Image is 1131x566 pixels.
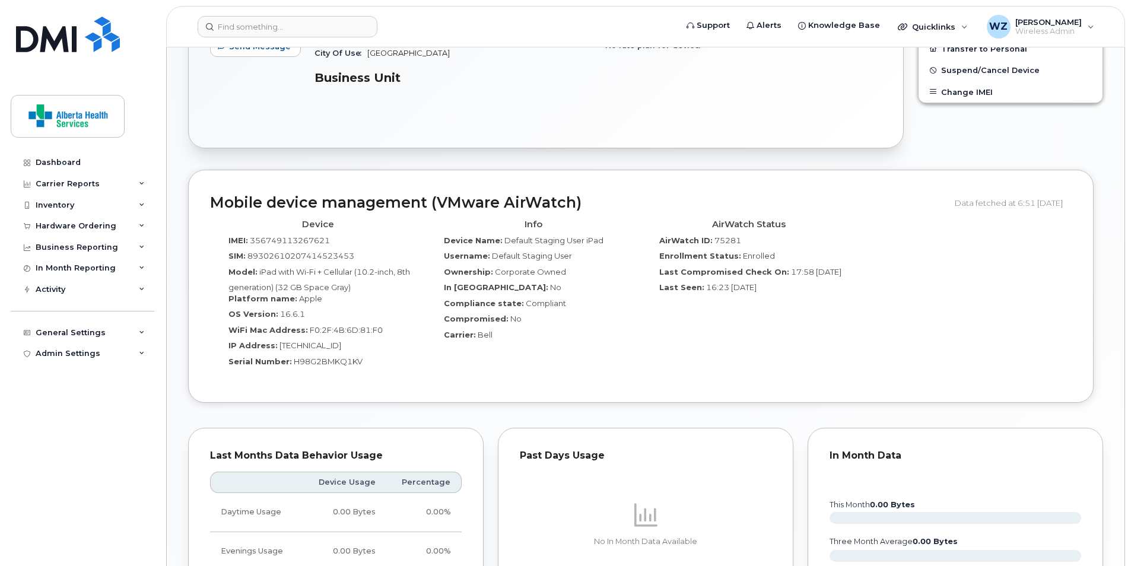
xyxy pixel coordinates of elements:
label: Model: [228,266,258,278]
button: Transfer to Personal [919,38,1103,59]
label: IP Address: [228,340,278,351]
span: iPad with Wi-Fi + Cellular (10.2-inch, 8th generation) (32 GB Space Gray) [228,267,410,292]
a: Knowledge Base [790,14,888,37]
label: Last Compromised Check On: [659,266,789,278]
text: this month [829,500,915,509]
span: [PERSON_NAME] [1015,17,1082,27]
a: Alerts [738,14,790,37]
div: In Month Data [830,450,1081,462]
td: Daytime Usage [210,493,303,532]
label: Compliance state: [444,298,524,309]
h4: Info [434,220,632,230]
label: In [GEOGRAPHIC_DATA]: [444,282,548,293]
span: WZ [989,20,1008,34]
label: Device Name: [444,235,503,246]
label: IMEI: [228,235,248,246]
span: Bell [478,330,493,339]
a: Support [678,14,738,37]
h3: Business Unit [314,71,591,85]
td: 0.00 Bytes [303,493,386,532]
div: Data fetched at 6:51 [DATE] [955,192,1072,214]
div: Quicklinks [889,15,976,39]
span: Knowledge Base [808,20,880,31]
div: Last Months Data Behavior Usage [210,450,462,462]
span: Alerts [757,20,781,31]
text: three month average [829,537,958,546]
span: Corporate Owned [495,267,566,276]
button: Change IMEI [919,81,1103,103]
td: 0.00% [386,493,462,532]
span: No [550,282,561,292]
span: 75281 [714,236,741,245]
span: [GEOGRAPHIC_DATA] [367,49,450,58]
span: Default Staging User [492,251,572,260]
span: Enrolled [743,251,775,260]
h2: Mobile device management (VMware AirWatch) [210,195,946,211]
label: Serial Number: [228,356,292,367]
span: Apple [299,294,322,303]
label: SIM: [228,250,246,262]
tspan: 0.00 Bytes [913,537,958,546]
span: No [510,314,522,323]
label: AirWatch ID: [659,235,713,246]
span: Suspend/Cancel Device [941,66,1040,75]
span: 17:58 [DATE] [791,267,841,276]
span: Support [697,20,730,31]
label: Ownership: [444,266,493,278]
span: 356749113267621 [250,236,330,245]
label: Platform name: [228,293,297,304]
label: OS Version: [228,309,278,320]
span: Quicklinks [912,22,955,31]
input: Find something... [198,16,377,37]
h4: Device [219,220,417,230]
button: Suspend/Cancel Device [919,59,1103,81]
p: No In Month Data Available [520,536,771,547]
th: Device Usage [303,472,386,493]
th: Percentage [386,472,462,493]
span: Wireless Admin [1015,27,1082,36]
span: H98G2BMKQ1KV [294,357,363,366]
label: Carrier: [444,329,476,341]
span: 89302610207414523453 [247,251,354,260]
label: Username: [444,250,490,262]
label: Last Seen: [659,282,704,293]
label: Enrollment Status: [659,250,741,262]
div: Past Days Usage [520,450,771,462]
span: Default Staging User iPad [504,236,603,245]
span: City Of Use [314,49,367,58]
label: WiFi Mac Address: [228,325,308,336]
span: 16:23 [DATE] [706,282,757,292]
div: Wei Zhou [978,15,1103,39]
span: 16.6.1 [280,309,305,319]
tspan: 0.00 Bytes [870,500,915,509]
span: F0:2F:4B:6D:81:F0 [310,325,383,335]
span: [TECHNICAL_ID] [279,341,341,350]
h4: AirWatch Status [650,220,847,230]
span: Compliant [526,298,566,308]
label: Compromised: [444,313,509,325]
